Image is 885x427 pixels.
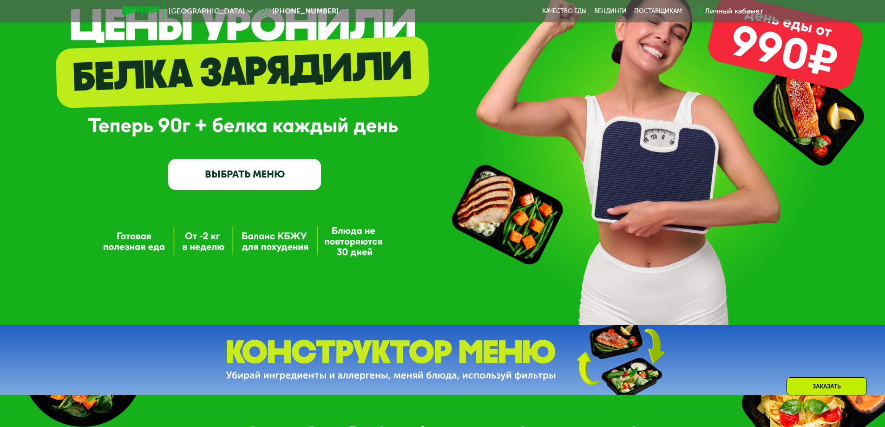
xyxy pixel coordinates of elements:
[257,6,339,17] a: [PHONE_NUMBER]
[787,377,867,395] div: Заказать
[594,7,627,15] a: Вендинги
[168,159,321,190] a: ВЫБРАТЬ МЕНЮ
[634,7,682,15] div: поставщикам
[705,6,763,17] div: Личный кабинет
[542,7,587,15] a: Качество еды
[169,7,245,15] span: [GEOGRAPHIC_DATA]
